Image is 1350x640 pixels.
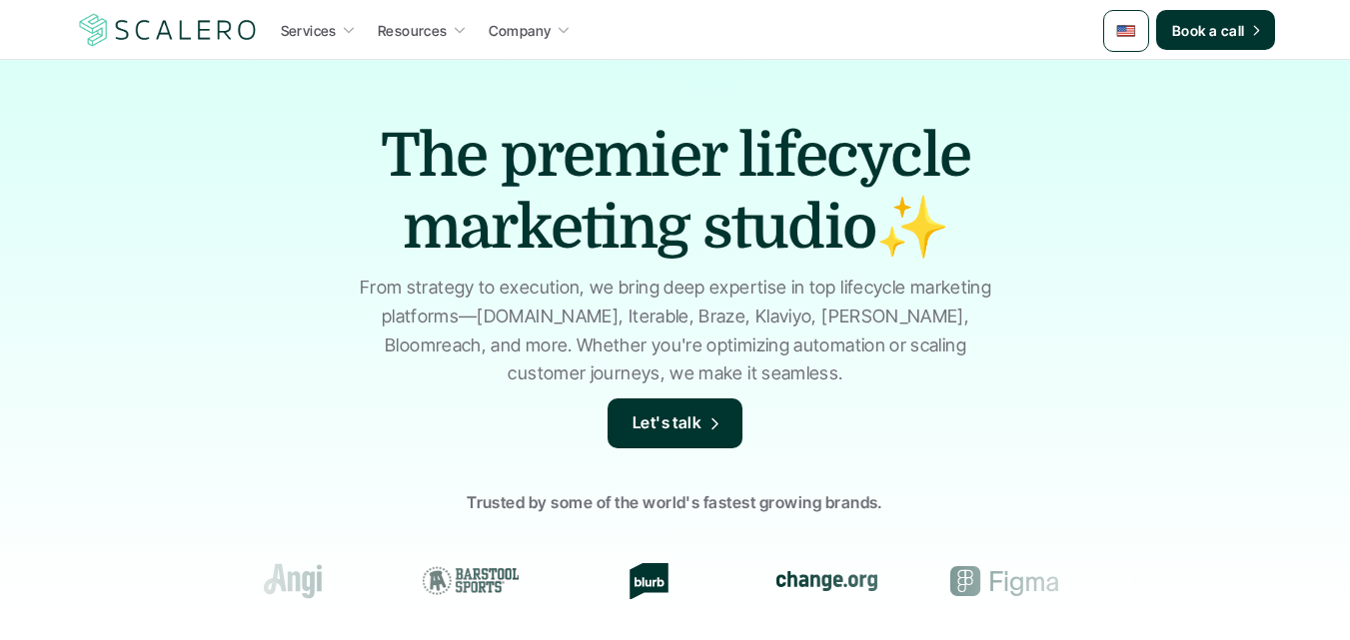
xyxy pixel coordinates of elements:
img: 🇺🇸 [1116,21,1136,41]
p: Book a call [1172,20,1245,41]
p: From strategy to execution, we bring deep expertise in top lifecycle marketing platforms—[DOMAIN_... [351,274,1000,388]
a: Book a call [1156,10,1275,50]
a: Let's talk [608,398,743,448]
a: Scalero company logotype [76,12,260,48]
p: Resources [378,20,448,41]
p: Let's talk [633,410,702,436]
p: Services [281,20,337,41]
iframe: gist-messenger-bubble-iframe [1282,572,1330,620]
p: Company [489,20,552,41]
img: Scalero company logotype [76,11,260,49]
h1: The premier lifecycle marketing studio✨ [326,120,1025,264]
